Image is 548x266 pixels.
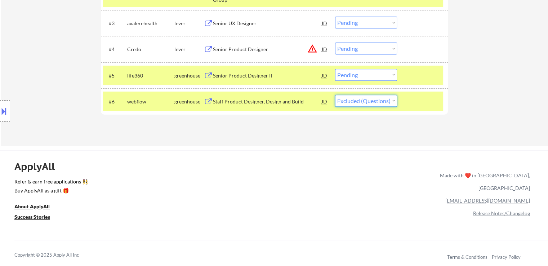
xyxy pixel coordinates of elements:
div: greenhouse [174,98,204,105]
a: Buy ApplyAll as a gift 🎁 [14,187,86,196]
div: JD [321,17,328,30]
div: Senior UX Designer [213,20,322,27]
div: Credo [127,46,174,53]
a: Refer & earn free applications 👯‍♀️ [14,179,289,187]
u: About ApplyAll [14,203,50,209]
div: Senior Product Designer II [213,72,322,79]
div: Made with ❤️ in [GEOGRAPHIC_DATA], [GEOGRAPHIC_DATA] [437,169,530,194]
a: About ApplyAll [14,203,60,212]
a: [EMAIL_ADDRESS][DOMAIN_NAME] [445,198,530,204]
div: avalerehealth [127,20,174,27]
div: JD [321,43,328,56]
div: lever [174,20,204,27]
div: life360 [127,72,174,79]
u: Success Stories [14,214,50,220]
div: lever [174,46,204,53]
button: warning_amber [307,44,317,54]
div: JD [321,69,328,82]
a: Success Stories [14,213,60,222]
div: webflow [127,98,174,105]
div: #3 [109,20,121,27]
div: greenhouse [174,72,204,79]
a: Privacy Policy [492,254,521,260]
a: Terms & Conditions [447,254,487,260]
a: Release Notes/Changelog [473,210,530,216]
div: Copyright © 2025 Apply All Inc [14,252,97,259]
div: Staff Product Designer, Design and Build [213,98,322,105]
div: Senior Product Designer [213,46,322,53]
div: Buy ApplyAll as a gift 🎁 [14,188,86,193]
div: JD [321,95,328,108]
